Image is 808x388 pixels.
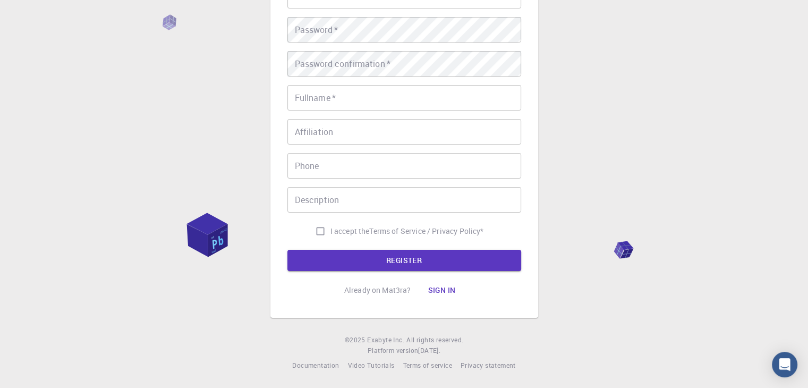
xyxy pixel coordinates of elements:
[369,226,483,237] a: Terms of Service / Privacy Policy*
[403,361,452,369] span: Terms of service
[418,346,440,355] span: [DATE] .
[347,361,394,369] span: Video Tutorials
[367,335,404,344] span: Exabyte Inc.
[287,250,521,271] button: REGISTER
[403,360,452,371] a: Terms of service
[418,345,440,356] a: [DATE].
[367,335,404,345] a: Exabyte Inc.
[292,361,339,369] span: Documentation
[461,360,516,371] a: Privacy statement
[772,352,797,377] div: Open Intercom Messenger
[345,335,367,345] span: © 2025
[330,226,370,237] span: I accept the
[419,280,464,301] button: Sign in
[344,285,411,296] p: Already on Mat3ra?
[369,226,483,237] p: Terms of Service / Privacy Policy *
[347,360,394,371] a: Video Tutorials
[461,361,516,369] span: Privacy statement
[292,360,339,371] a: Documentation
[406,335,463,345] span: All rights reserved.
[368,345,418,356] span: Platform version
